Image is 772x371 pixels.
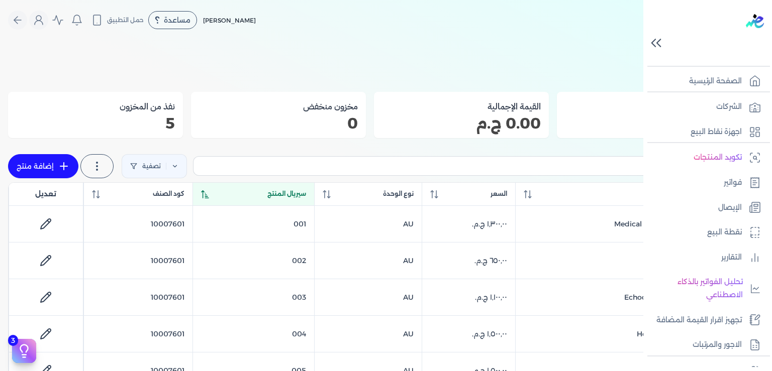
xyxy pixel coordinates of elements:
[83,206,192,242] td: 10007601
[16,100,175,113] h3: نفذ من المخزون
[643,334,766,355] a: الاجور والمرتبات
[422,316,515,352] td: ‏١٬٥٠٠٫٠٠ ج.م.‏
[422,279,515,316] td: ‏١٬١٠٠٫٠٠ ج.م.‏
[153,189,184,198] span: كود الصنف
[8,63,732,76] p: إدارة المنتجات وإعدادات المنتج
[199,100,358,113] h3: مخزون منخفض
[8,154,78,178] a: إضافة منتج
[516,206,698,242] td: Medical Consultation
[707,226,742,239] p: نقطة البيع
[643,121,766,143] a: اجهزة نقاط البيع
[199,117,358,130] p: 0
[422,242,515,279] td: ‏٦٥٠٫٠٠ ج.م.‏
[202,161,699,171] input: بحث
[516,316,698,352] td: Holter Monitor
[382,117,541,130] p: 0.00 ج.م
[691,126,742,139] p: اجهزة نقاط البيع
[267,189,306,198] span: سيريال المنتج
[16,117,175,130] p: 5
[516,242,698,279] td: ECG
[192,316,314,352] td: 004
[643,272,766,305] a: تحليل الفواتير بالذكاء الاصطناعي
[122,154,187,178] a: تصفية
[35,189,56,199] span: تعديل
[643,172,766,193] a: فواتير
[689,75,742,88] p: الصفحة الرئيسية
[643,197,766,218] a: الإيصال
[8,335,18,346] span: 3
[315,206,422,242] td: AU
[148,11,197,29] div: مساعدة
[422,206,515,242] td: ‏١٬٣٠٠٫٠٠ ج.م.‏
[203,17,256,24] span: [PERSON_NAME]
[491,189,507,198] span: السعر
[565,100,724,113] h3: إجمالي المنتجات
[643,222,766,243] a: نقطة البيع
[315,279,422,316] td: AU
[383,189,414,198] span: نوع الوحدة
[694,151,742,164] p: تكويد المنتجات
[643,247,766,268] a: التقارير
[382,100,541,113] h3: القيمة الإجمالية
[718,201,742,214] p: الإيصال
[724,176,742,189] p: فواتير
[315,316,422,352] td: AU
[716,100,742,113] p: الشركات
[693,338,742,351] p: الاجور والمرتبات
[565,117,724,130] p: 5
[721,251,742,264] p: التقارير
[8,40,732,63] h2: المنتجات
[164,17,190,24] span: مساعدة
[643,310,766,331] a: تجهيز اقرار القيمة المضافة
[643,96,766,117] a: الشركات
[648,276,743,301] p: تحليل الفواتير بالذكاء الاصطناعي
[315,242,422,279] td: AU
[12,339,36,363] button: 3
[516,279,698,316] td: Echocardiography
[643,147,766,168] a: تكويد المنتجات
[192,242,314,279] td: 002
[83,316,192,352] td: 10007601
[192,206,314,242] td: 001
[656,314,742,327] p: تجهيز اقرار القيمة المضافة
[192,279,314,316] td: 003
[88,12,146,29] button: حمل التطبيق
[107,16,144,25] span: حمل التطبيق
[746,14,764,28] img: logo
[83,242,192,279] td: 10007601
[83,279,192,316] td: 10007601
[643,71,766,92] a: الصفحة الرئيسية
